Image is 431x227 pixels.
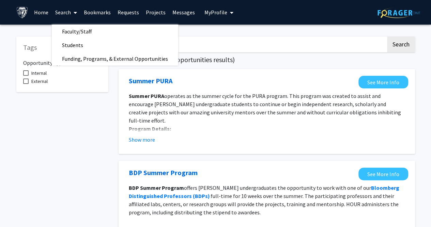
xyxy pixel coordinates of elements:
img: Johns Hopkins University Logo [16,6,28,18]
img: ForagerOne Logo [378,8,420,18]
a: Home [31,0,52,24]
iframe: Chat [5,196,29,222]
input: Search Keywords [119,37,386,52]
h5: Tags [23,43,102,52]
a: Search [52,0,80,24]
span: Faculty/Staff [52,25,102,38]
h5: Page of ( total opportunities results) [119,56,415,64]
a: Opens in a new tab [358,76,408,88]
p: offers [PERSON_NAME] undergraduates the opportunity to work with one of our full-time for 10 week... [129,184,405,216]
button: Show more [129,136,155,144]
span: My Profile [204,9,227,16]
a: Opens in a new tab [129,76,172,86]
a: Students [52,40,178,50]
a: Opens in a new tab [358,168,408,180]
a: Opens in a new tab [129,168,198,178]
span: Internal [31,69,47,77]
a: Bookmarks [80,0,114,24]
strong: BDP Summer Program [129,184,184,191]
a: Funding, Programs, & External Opportunities [52,54,178,64]
span: External [31,77,48,85]
a: Faculty/Staff [52,26,178,37]
button: Search [387,37,415,52]
a: Messages [169,0,198,24]
span: Funding, Programs, & External Opportunities [52,52,178,66]
h6: Opportunity Type [23,54,102,66]
a: Requests [114,0,142,24]
span: Students [52,38,93,52]
strong: Program Details: [129,125,171,132]
strong: Summer PURA [129,93,164,99]
span: operates as the summer cycle for the PURA program. This program was created to assist and encoura... [129,93,401,124]
a: Projects [142,0,169,24]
